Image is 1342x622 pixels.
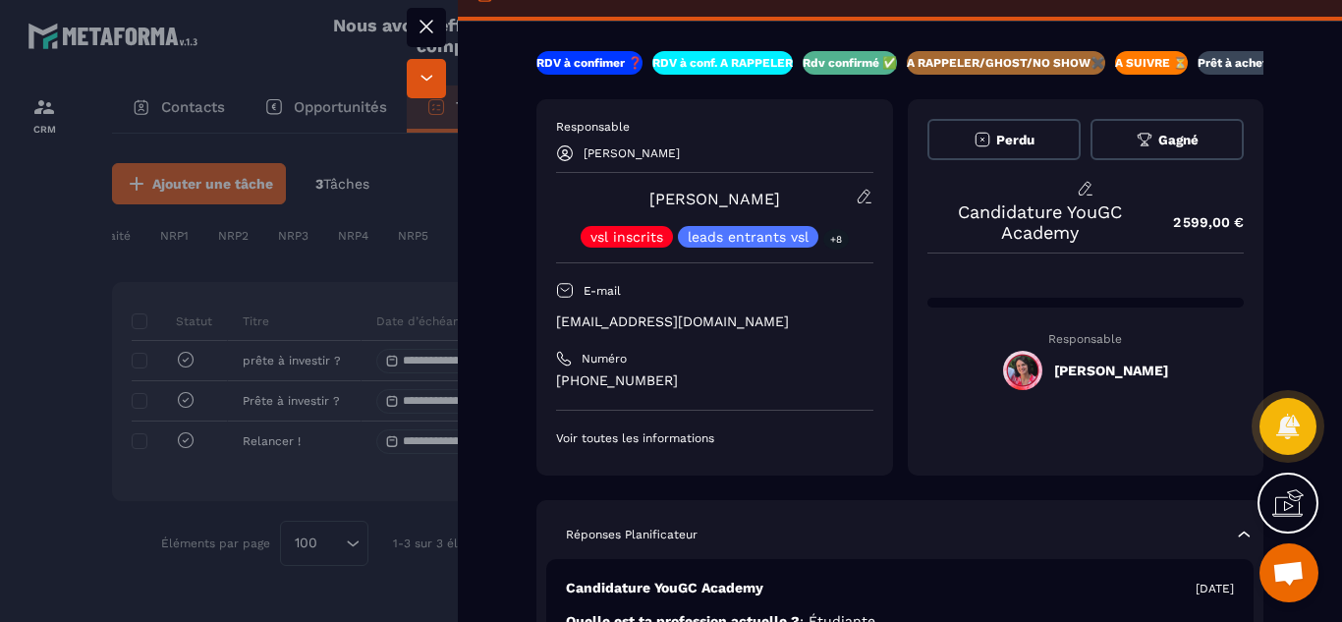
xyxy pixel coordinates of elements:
[927,201,1154,243] p: Candidature YouGC Academy
[584,146,680,160] p: [PERSON_NAME]
[582,351,627,367] p: Numéro
[1090,119,1244,160] button: Gagné
[556,371,873,390] p: [PHONE_NUMBER]
[536,55,643,71] p: RDV à confimer ❓
[566,527,698,542] p: Réponses Planificateur
[1158,133,1199,147] span: Gagné
[1054,363,1168,378] h5: [PERSON_NAME]
[566,579,763,597] p: Candidature YouGC Academy
[1196,581,1234,596] p: [DATE]
[590,230,663,244] p: vsl inscrits
[584,283,621,299] p: E-mail
[927,119,1081,160] button: Perdu
[823,229,849,250] p: +8
[1259,543,1318,602] div: Ouvrir le chat
[1153,203,1244,242] p: 2 599,00 €
[996,133,1034,147] span: Perdu
[1115,55,1188,71] p: A SUIVRE ⏳
[556,430,873,446] p: Voir toutes les informations
[927,332,1245,346] p: Responsable
[649,190,780,208] a: [PERSON_NAME]
[803,55,897,71] p: Rdv confirmé ✅
[907,55,1105,71] p: A RAPPELER/GHOST/NO SHOW✖️
[652,55,793,71] p: RDV à conf. A RAPPELER
[556,119,873,135] p: Responsable
[1198,55,1297,71] p: Prêt à acheter 🎰
[688,230,809,244] p: leads entrants vsl
[556,312,873,331] p: [EMAIL_ADDRESS][DOMAIN_NAME]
